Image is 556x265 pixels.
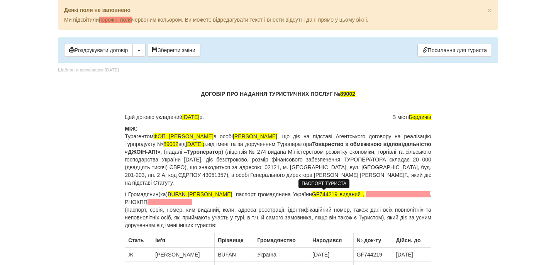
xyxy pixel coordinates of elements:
[168,191,232,197] span: BUFAN [PERSON_NAME]
[152,248,215,262] td: [PERSON_NAME]
[186,141,203,147] span: [DATE]
[125,113,204,121] span: Цей договір укладений р.
[125,125,431,187] p: : Турагентом в особі , що діє на підставі Агентського договору на реалізацію турпродукту № від р....
[58,67,119,73] div: Шаблон оновлювався [DATE]
[187,149,221,155] b: Туроператор
[487,6,492,14] button: Close
[393,233,431,248] th: Дійсн. до
[353,233,393,248] th: № док-ту
[309,233,354,248] th: Народився
[298,179,349,188] div: ПАСПОРТ ТУРИСТА
[99,17,132,23] span: порожні поля
[392,113,431,121] span: В місті
[340,91,355,97] span: 89002
[312,191,364,197] span: GF744219 виданий ,
[233,133,277,139] span: [PERSON_NAME]
[125,126,136,132] b: МІЖ
[163,141,178,147] span: 89002
[152,233,215,248] th: Ім'я
[487,6,492,15] span: ×
[254,233,309,248] th: Громадянство
[64,16,492,24] p: Ми підсвітили червоним кольором. Ви можете відредагувати текст і внести відсутні дані прямо у цьо...
[201,91,355,97] b: ДОГОВІР ПРО НАДАННЯ ТУРИСТИЧНИХ ПОСЛУГ №
[393,248,431,262] td: [DATE]
[125,248,152,262] td: Ж
[125,190,431,229] p: і Громадянин(ка) , паспорт громадянина України , , РНОКПП (паспорт, серія, номер, ким виданий, ко...
[153,133,214,139] span: ФОП [PERSON_NAME]
[125,141,431,155] b: Товариство з обмеженою відповідальністю «ДЖОІН-АП!»
[125,233,152,248] th: Стать
[182,114,199,120] span: [DATE]
[417,44,492,57] a: Посилання для туриста
[409,114,431,120] span: Бердичів
[215,233,254,248] th: Прiзвище
[254,248,309,262] td: Україна
[147,44,200,57] button: Зберегти зміни
[309,248,354,262] td: [DATE]
[353,248,393,262] td: GF744219
[64,6,492,14] p: Деякі поля не заповнено
[64,44,133,57] button: Роздрукувати договір
[215,248,254,262] td: BUFAN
